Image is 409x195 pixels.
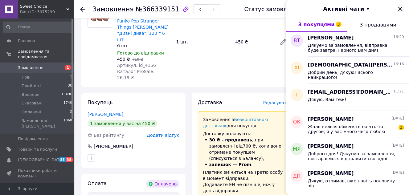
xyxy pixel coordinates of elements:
[22,109,41,115] span: Оплачені
[18,65,43,71] span: Замовлення
[70,109,72,115] span: 3
[66,157,73,162] span: 38
[22,118,63,129] span: Замовлення з [PERSON_NAME]
[308,178,395,188] span: Дякую, отримав, вже навіть половину зїв.
[393,62,404,67] span: 16:16
[203,169,284,194] p: Платник зміниться на Третю особу в момент відправки. Додавайте ЕН не пізніше, ніж у день відправки.
[18,38,35,44] span: Головна
[391,170,404,175] span: [DATE]
[132,57,143,62] span: 710 ₴
[18,136,48,142] span: Повідомлення
[293,146,301,153] span: МЯ
[308,35,354,42] span: [PERSON_NAME]
[61,92,72,97] span: 15490
[88,100,113,105] span: Покупець
[347,17,409,32] button: З продавцями
[308,62,392,69] span: [DEMOGRAPHIC_DATA][PERSON_NAME]
[18,49,74,60] span: Замовлення та повідомлення
[295,91,298,99] span: t
[63,118,72,129] span: 1068
[263,100,289,105] span: Редагувати
[117,12,169,42] a: Яйце [PERSON_NAME] Funko Pop Stranger Things [PERSON_NAME] "Дивні дива", 120 г 6 шт
[22,75,31,80] span: Нові
[203,117,268,128] a: Безкоштовною доставкою
[391,143,404,148] span: [DATE]
[18,147,57,152] span: Товари та послуги
[308,143,354,150] span: [PERSON_NAME]
[93,143,134,149] div: [PHONE_NUMBER]
[68,83,72,89] span: 38
[323,5,364,13] span: Активні чати
[94,133,124,138] span: Без рейтингу
[70,75,72,80] span: 1
[303,5,392,13] button: Активні чати
[117,43,171,49] div: 6 шт
[147,133,179,138] span: Додати відгук
[286,165,409,192] button: ДП[PERSON_NAME][DATE]Дякую, отримав, вже навіть половину зїв.
[293,119,301,126] span: ОК
[294,64,299,71] span: ХІ
[308,151,395,161] span: Доброго дня! Дякуємо за замовлення, постараємося відправити сьогодні. Гарного Вам дня!
[233,38,275,46] div: 450 ₴
[294,37,300,44] span: ВТ
[209,162,252,167] b: залишок — Prom
[22,100,43,106] span: Скасовані
[399,125,404,130] span: 3
[198,100,222,105] span: Доставка
[209,137,252,142] b: 30 ₴ - продавець
[117,63,156,68] span: Артикул: id_4156
[298,22,335,27] span: З покупцями
[360,22,396,28] span: З продавцями
[80,6,85,12] div: Повернутися назад
[391,116,404,121] span: [DATE]
[308,124,395,134] span: Жаль нельзя обменять на что-то другое, я у вас много чего люблю
[203,161,284,168] li: .
[308,43,395,53] span: Дякуємо за замовлення, відправка буде завтра. Гарного Вам дня!
[286,30,409,57] button: ВТ[PERSON_NAME]16:29Дякуємо за замовлення, відправка буде завтра. Гарного Вам дня!
[308,170,354,177] span: [PERSON_NAME]
[146,180,179,188] div: Оплачено
[65,65,71,70] span: 1
[3,22,73,33] input: Пошук
[286,57,409,84] button: ХІ[DEMOGRAPHIC_DATA][PERSON_NAME]16:16Добрий день, дякую! Всього найкращого!
[397,5,404,13] button: Закрити
[136,6,179,13] span: №366339151
[22,83,41,89] span: Прийняті
[244,6,301,12] div: Статус замовлення
[308,70,395,80] span: Добрий день, дякую! Всього найкращого!
[117,51,164,55] span: Готово до відправки
[88,181,107,186] span: Оплата
[88,120,157,127] div: 1 замовлення у вас на 450 ₴
[286,84,409,111] button: t[EMAIL_ADDRESS][DOMAIN_NAME]11:21Дякую. Вам теж!
[393,89,404,94] span: 11:21
[293,173,301,180] span: ДП
[286,138,409,165] button: МЯ[PERSON_NAME][DATE]Доброго дня! Дякуємо за замовлення, постараємося відправити сьогодні. Гарног...
[18,168,57,179] span: Показники роботи компанії
[393,35,404,40] span: 16:29
[286,17,347,32] button: З покупцями3
[277,36,289,48] a: Редагувати
[174,38,233,46] div: 1 шт.
[203,137,284,161] li: , при замовленні від 700 ₴ , коли воно отримане покупцем (списуються з Балансу);
[92,6,134,13] span: Замовлення
[20,9,74,15] div: Ваш ID: 3075299
[308,89,392,96] span: [EMAIL_ADDRESS][DOMAIN_NAME]
[59,157,66,162] span: 85
[117,69,154,80] span: Каталог ProSale: 26.19 ₴
[22,92,41,97] span: Виконані
[308,97,346,102] span: Дякую. Вам теж!
[308,116,354,123] span: [PERSON_NAME]
[20,4,66,9] span: Sweet Choice
[286,111,409,138] button: ОК[PERSON_NAME][DATE]Жаль нельзя обменять на что-то другое, я у вас много чего люблю3
[336,22,342,27] span: 3
[18,157,63,163] span: [DEMOGRAPHIC_DATA]
[88,112,123,117] a: [PERSON_NAME]
[117,57,130,62] span: 450 ₴
[203,116,284,129] p: Замовлення з для покупця.
[63,100,72,106] span: 1749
